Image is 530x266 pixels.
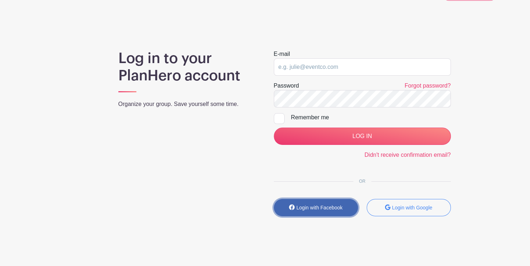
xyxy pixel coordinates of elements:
a: Didn't receive confirmation email? [364,152,451,158]
div: Remember me [291,113,451,122]
input: e.g. julie@eventco.com [274,58,451,76]
h1: Log in to your PlanHero account [118,50,257,84]
p: Organize your group. Save yourself some time. [118,100,257,108]
small: Login with Facebook [296,205,343,210]
span: OR [353,179,371,184]
label: E-mail [274,50,290,58]
small: Login with Google [392,205,432,210]
input: LOG IN [274,128,451,145]
a: Forgot password? [404,83,450,89]
button: Login with Google [367,199,451,216]
button: Login with Facebook [274,199,358,216]
label: Password [274,81,299,90]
